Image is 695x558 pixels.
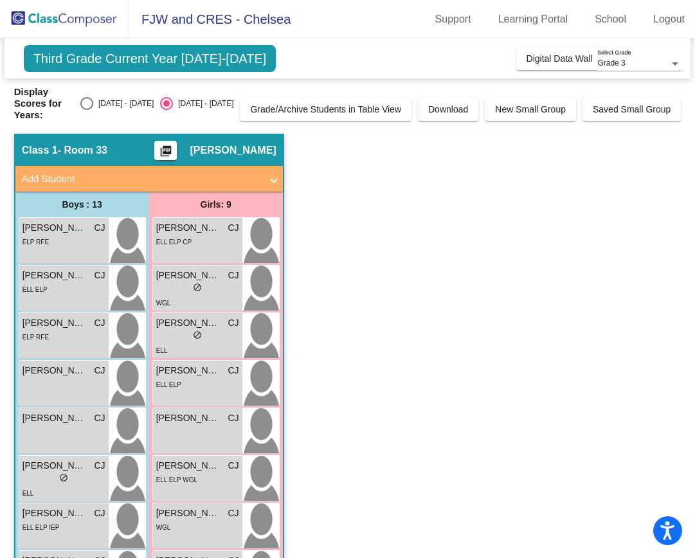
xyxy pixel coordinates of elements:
[14,86,71,121] span: Display Scores for Years:
[23,221,87,235] span: [PERSON_NAME]
[516,47,603,70] button: Digital Data Wall
[593,104,671,114] span: Saved Small Group
[22,172,261,186] mat-panel-title: Add Student
[156,411,221,425] span: [PERSON_NAME]
[156,239,192,246] span: ELL ELP CP
[59,473,68,482] span: do_not_disturb_alt
[149,192,283,217] div: Girls: 9
[597,59,625,67] span: Grade 3
[156,381,181,388] span: ELL ELP
[228,364,239,377] span: CJ
[485,98,576,121] button: New Small Group
[158,145,174,163] mat-icon: picture_as_pdf
[228,411,239,425] span: CJ
[15,166,283,192] mat-expansion-panel-header: Add Student
[156,364,221,377] span: [PERSON_NAME]
[95,364,105,377] span: CJ
[156,524,171,531] span: WGL
[23,524,60,531] span: ELL ELP IEP
[495,104,566,114] span: New Small Group
[24,45,276,72] span: Third Grade Current Year [DATE]-[DATE]
[240,98,411,121] button: Grade/Archive Students in Table View
[228,316,239,330] span: CJ
[23,269,87,282] span: [PERSON_NAME]
[23,459,87,473] span: [PERSON_NAME] Tellaeche
[156,476,197,483] span: ELL ELP WGL
[488,9,579,30] a: Learning Portal
[250,104,401,114] span: Grade/Archive Students in Table View
[428,104,468,114] span: Download
[154,141,177,160] button: Print Students Details
[425,9,482,30] a: Support
[228,221,239,235] span: CJ
[23,334,50,341] span: ELP RFE
[193,283,202,292] span: do_not_disturb_alt
[22,144,58,157] span: Class 1
[418,98,478,121] button: Download
[23,286,48,293] span: ELL ELP
[23,364,87,377] span: [PERSON_NAME]
[156,316,221,330] span: [PERSON_NAME]
[95,411,105,425] span: CJ
[23,490,34,497] span: ELL
[15,192,149,217] div: Boys : 13
[23,239,50,246] span: ELP RFE
[156,221,221,235] span: [PERSON_NAME]
[643,9,695,30] a: Logout
[80,97,233,110] mat-radio-group: Select an option
[582,98,681,121] button: Saved Small Group
[584,9,636,30] a: School
[156,269,221,282] span: [PERSON_NAME]
[93,98,154,109] div: [DATE] - [DATE]
[228,507,239,520] span: CJ
[156,459,221,473] span: [PERSON_NAME]
[228,459,239,473] span: CJ
[95,269,105,282] span: CJ
[190,144,276,157] span: [PERSON_NAME]
[95,221,105,235] span: CJ
[173,98,233,109] div: [DATE] - [DATE]
[156,507,221,520] span: [PERSON_NAME]
[193,330,202,339] span: do_not_disturb_alt
[23,507,87,520] span: [PERSON_NAME]
[95,316,105,330] span: CJ
[156,300,171,307] span: WGL
[23,316,87,330] span: [PERSON_NAME] [PERSON_NAME]
[156,347,168,354] span: ELL
[228,269,239,282] span: CJ
[58,144,107,157] span: - Room 33
[23,411,87,425] span: [PERSON_NAME]
[95,459,105,473] span: CJ
[129,9,291,30] span: FJW and CRES - Chelsea
[95,507,105,520] span: CJ
[527,53,593,64] span: Digital Data Wall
